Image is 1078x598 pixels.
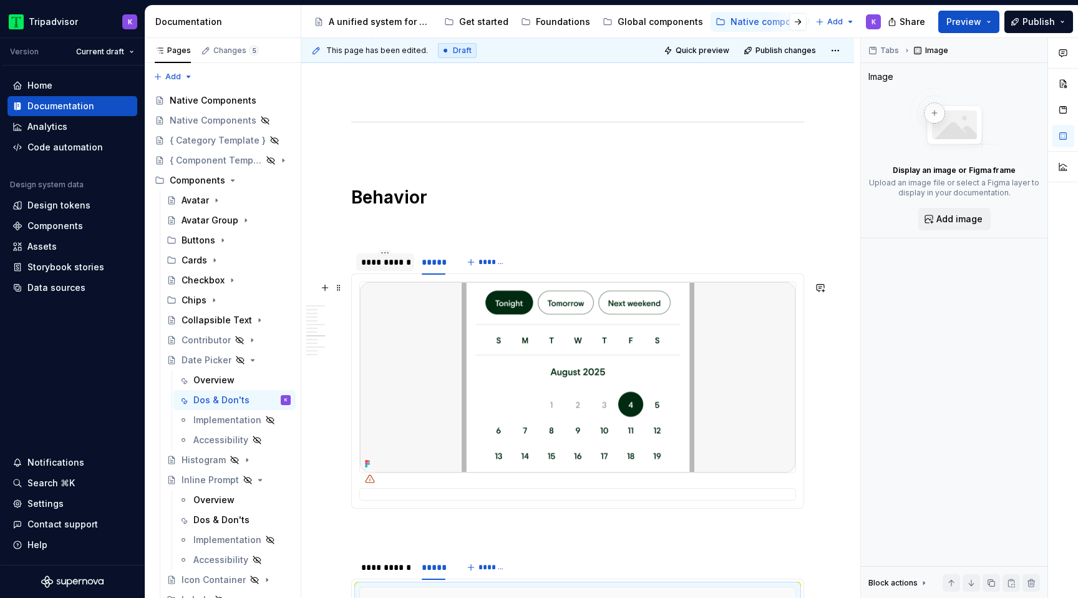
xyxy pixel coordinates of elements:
div: Collapsible Text [182,314,252,326]
div: Components [27,220,83,232]
a: Collapsible Text [162,310,296,330]
a: Accessibility [173,550,296,570]
div: Overview [193,374,235,386]
a: Implementation [173,410,296,430]
div: Help [27,539,47,551]
span: Current draft [76,47,124,57]
div: Date Picker [182,354,231,366]
p: Upload an image file or select a Figma layer to display in your documentation. [868,178,1040,198]
a: Storybook stories [7,257,137,277]
div: Buttons [182,234,215,247]
span: Quick preview [676,46,729,56]
div: Design tokens [27,199,90,212]
button: Notifications [7,453,137,473]
a: Analytics [7,117,137,137]
section-item: Asset [359,282,796,501]
div: Checkbox [182,274,225,287]
div: K [872,17,876,27]
div: Native Components [170,94,256,107]
div: Components [150,170,296,190]
span: Tabs [880,46,899,56]
div: Search ⌘K [27,477,75,489]
div: Image [868,71,893,83]
a: Get started [439,12,513,32]
div: Components [170,174,225,187]
a: Native Components [150,110,296,130]
a: A unified system for every journey. [309,12,437,32]
a: Dos & Don'ts [173,510,296,530]
a: Global components [598,12,708,32]
a: Components [7,216,137,236]
img: aaf9e721-e0b3-4848-80e9-1eea440708c4.png [360,282,795,473]
a: Histogram [162,450,296,470]
div: Chips [182,294,206,306]
a: Date Picker [162,350,296,370]
a: { Category Template } [150,130,296,150]
div: Storybook stories [27,261,104,273]
a: Settings [7,494,137,514]
div: Code automation [27,141,103,154]
a: Dos & Don'tsK [173,390,296,410]
div: Version [10,47,39,57]
div: Avatar Group [182,214,238,227]
div: A unified system for every journey. [329,16,432,28]
span: Draft [453,46,472,56]
span: Add [827,17,843,27]
div: Implementation [193,534,261,546]
svg: Supernova Logo [41,576,104,588]
div: Icon Container [182,574,246,586]
a: Design tokens [7,195,137,215]
div: Get started [459,16,508,28]
a: Code automation [7,137,137,157]
div: Assets [27,240,57,253]
button: TripadvisorK [2,8,142,35]
button: Publish changes [740,42,822,59]
div: Native components [731,16,816,28]
div: Home [27,79,52,92]
span: 5 [249,46,259,56]
div: Documentation [27,100,94,112]
div: Histogram [182,454,226,466]
div: K [128,17,132,27]
a: Contributor [162,330,296,350]
div: Tripadvisor [29,16,78,28]
div: Documentation [155,16,296,28]
a: Home [7,76,137,96]
a: Data sources [7,278,137,298]
div: Block actions [868,574,929,592]
div: Block actions [868,578,918,588]
div: Chips [162,290,296,310]
div: Cards [182,254,207,267]
span: Publish [1022,16,1055,28]
div: Implementation [193,414,261,426]
span: Preview [946,16,981,28]
div: { Component Template } [170,154,262,167]
a: { Component Template } [150,150,296,170]
div: Dos & Don'ts [193,394,250,406]
span: Share [900,16,925,28]
button: Current draft [70,43,140,61]
span: Add [165,72,181,82]
div: Avatar [182,194,209,207]
a: Foundations [516,12,595,32]
button: Search ⌘K [7,473,137,493]
span: This page has been edited. [326,46,428,56]
a: Documentation [7,96,137,116]
button: Contact support [7,514,137,534]
div: Data sources [27,282,85,294]
div: { Category Template } [170,134,266,147]
button: Preview [938,11,999,33]
div: Dos & Don'ts [193,514,250,526]
div: Design system data [10,180,84,190]
div: Global components [618,16,703,28]
a: Checkbox [162,270,296,290]
span: Add image [936,213,983,225]
div: Contact support [27,518,98,531]
button: Share [881,11,933,33]
div: Overview [193,494,235,506]
div: Foundations [536,16,590,28]
div: Changes [213,46,259,56]
div: Contributor [182,334,231,346]
a: Overview [173,370,296,390]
